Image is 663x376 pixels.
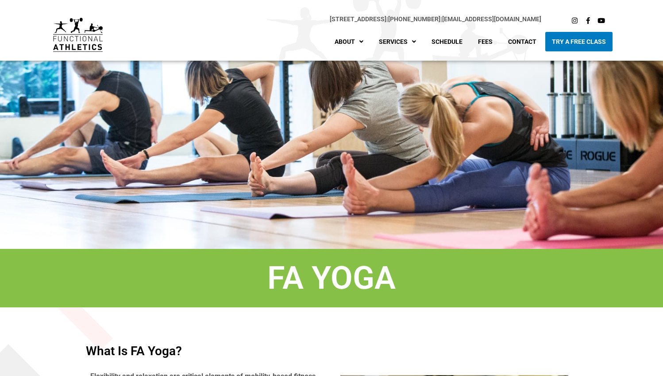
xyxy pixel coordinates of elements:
h4: What is FA Yoga? [86,345,577,357]
a: Services [372,32,423,51]
span: | [330,16,388,23]
a: [PHONE_NUMBER] [388,16,440,23]
h1: FA Yoga [13,262,650,294]
a: Contact [501,32,543,51]
p: | [120,14,542,24]
img: default-logo [53,18,103,52]
a: [STREET_ADDRESS] [330,16,386,23]
a: Try A Free Class [545,32,613,51]
a: About [328,32,370,51]
a: Fees [471,32,499,51]
a: Schedule [425,32,469,51]
a: [EMAIL_ADDRESS][DOMAIN_NAME] [442,16,541,23]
